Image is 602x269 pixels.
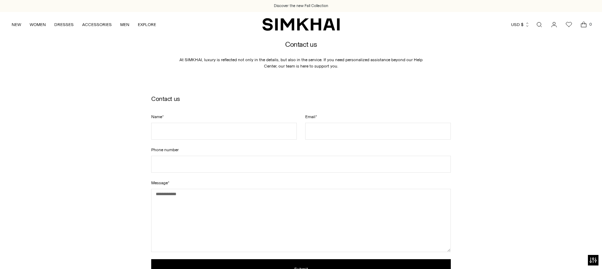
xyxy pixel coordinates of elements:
[532,18,546,32] a: Open search modal
[151,180,451,186] label: Message
[151,114,297,120] label: Name
[511,17,530,32] button: USD $
[547,18,561,32] a: Go to the account page
[6,242,71,263] iframe: Sign Up via Text for Offers
[30,17,46,32] a: WOMEN
[12,17,21,32] a: NEW
[305,114,451,120] label: Email
[151,95,451,102] h2: Contact us
[587,21,594,27] span: 0
[138,17,156,32] a: EXPLORE
[151,147,451,153] label: Phone number
[577,18,591,32] a: Open cart modal
[178,40,424,48] h2: Contact us
[178,57,424,88] p: At SIMKHAI, luxury is reflected not only in the details, but also in the service. If you need per...
[262,18,340,31] a: SIMKHAI
[274,3,328,9] a: Discover the new Fall Collection
[82,17,112,32] a: ACCESSORIES
[120,17,129,32] a: MEN
[54,17,74,32] a: DRESSES
[562,18,576,32] a: Wishlist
